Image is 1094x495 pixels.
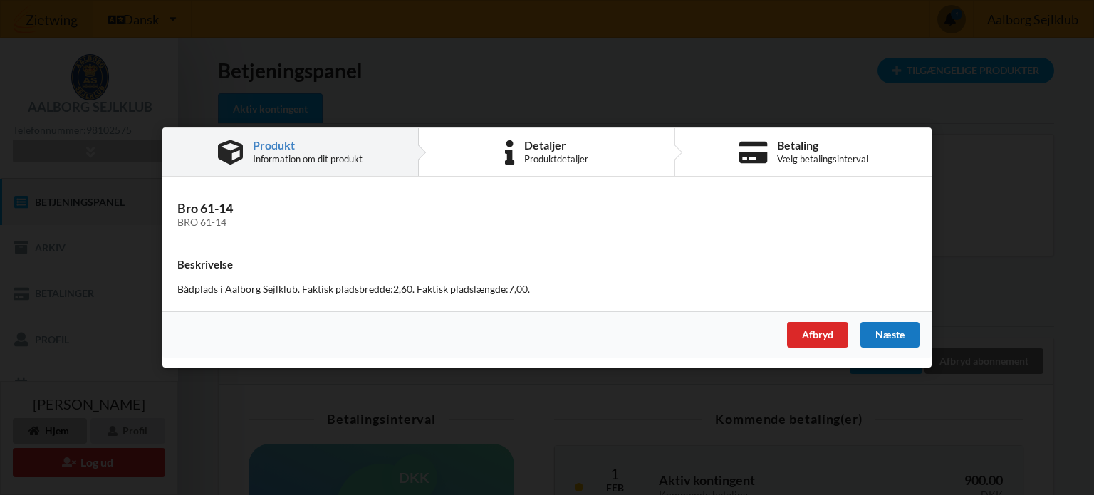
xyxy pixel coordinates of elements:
[177,200,917,229] h3: Bro 61-14
[253,153,363,165] div: Information om dit produkt
[777,140,868,151] div: Betaling
[524,153,588,165] div: Produktdetaljer
[177,282,917,296] p: Bådplads i Aalborg Sejlklub. Faktisk pladsbredde:2,60. Faktisk pladslængde:7,00.
[253,140,363,151] div: Produkt
[787,322,848,348] div: Afbryd
[524,140,588,151] div: Detaljer
[177,259,917,272] h4: Beskrivelse
[777,153,868,165] div: Vælg betalingsinterval
[860,322,920,348] div: Næste
[177,217,917,229] div: Bro 61-14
